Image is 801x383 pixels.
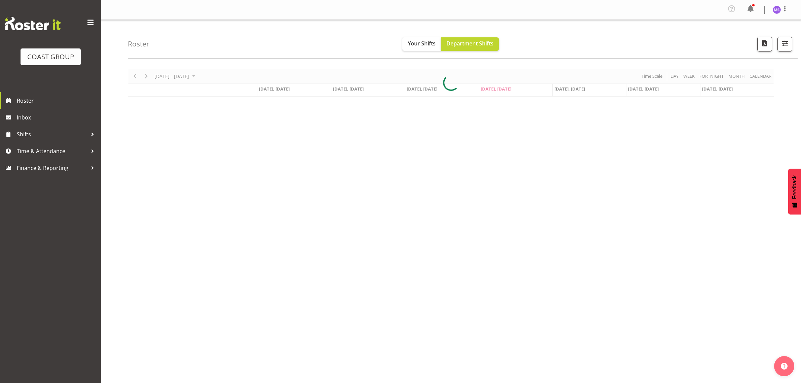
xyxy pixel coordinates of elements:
[446,40,494,47] span: Department Shifts
[17,146,87,156] span: Time & Attendance
[17,129,87,139] span: Shifts
[17,112,98,123] span: Inbox
[777,37,792,51] button: Filter Shifts
[402,37,441,51] button: Your Shifts
[781,363,788,370] img: help-xxl-2.png
[17,163,87,173] span: Finance & Reporting
[792,175,798,199] span: Feedback
[788,169,801,214] button: Feedback - Show survey
[5,17,61,30] img: Rosterit website logo
[773,6,781,14] img: maria-scarabino1133.jpg
[17,96,98,106] span: Roster
[408,40,436,47] span: Your Shifts
[757,37,772,51] button: Download a PDF of the roster according to the set date range.
[441,37,499,51] button: Department Shifts
[128,40,149,48] h4: Roster
[27,52,74,62] div: COAST GROUP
